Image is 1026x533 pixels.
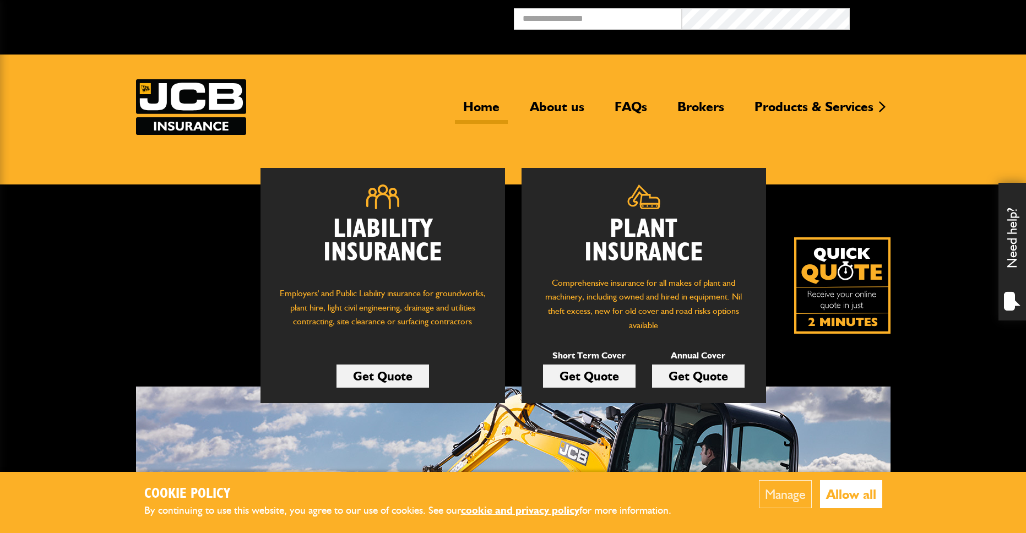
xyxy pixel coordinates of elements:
a: Brokers [669,99,732,124]
img: Quick Quote [794,237,891,334]
img: JCB Insurance Services logo [136,79,246,135]
p: Short Term Cover [543,349,636,363]
p: Employers' and Public Liability insurance for groundworks, plant hire, light civil engineering, d... [277,286,488,339]
a: JCB Insurance Services [136,79,246,135]
p: Annual Cover [652,349,745,363]
p: By continuing to use this website, you agree to our use of cookies. See our for more information. [144,502,690,519]
a: Get your insurance quote isn just 2-minutes [794,237,891,334]
a: Get Quote [336,365,429,388]
button: Allow all [820,480,882,508]
a: Get Quote [652,365,745,388]
a: Get Quote [543,365,636,388]
button: Broker Login [850,8,1018,25]
a: About us [522,99,593,124]
a: cookie and privacy policy [461,504,579,516]
button: Manage [759,480,812,508]
h2: Liability Insurance [277,217,488,276]
a: FAQs [606,99,655,124]
p: Comprehensive insurance for all makes of plant and machinery, including owned and hired in equipm... [538,276,750,332]
a: Home [455,99,508,124]
a: Products & Services [746,99,882,124]
h2: Plant Insurance [538,217,750,265]
div: Need help? [998,183,1026,320]
h2: Cookie Policy [144,486,690,503]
